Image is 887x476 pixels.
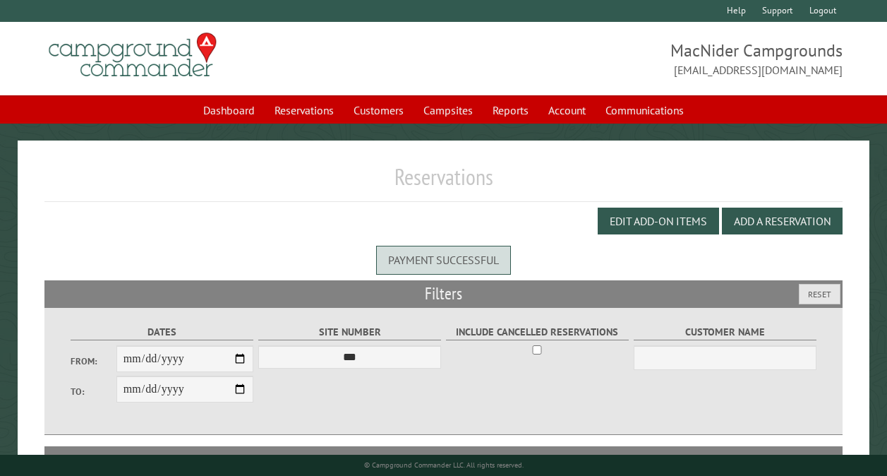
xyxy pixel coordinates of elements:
a: Communications [597,97,692,124]
a: Account [540,97,594,124]
div: Payment successful [376,246,511,274]
label: From: [71,355,116,368]
a: Reports [484,97,537,124]
th: Customer [467,446,631,472]
th: Edit [763,446,843,472]
a: Reservations [266,97,342,124]
a: Dashboard [195,97,263,124]
button: Edit Add-on Items [598,208,719,234]
label: Include Cancelled Reservations [446,324,629,340]
label: To: [71,385,116,398]
h2: Filters [44,280,843,307]
a: Customers [345,97,412,124]
small: © Campground Commander LLC. All rights reserved. [364,460,524,470]
h1: Reservations [44,163,843,202]
label: Site Number [258,324,441,340]
th: Dates [129,446,231,472]
img: Campground Commander [44,28,221,83]
th: Site [52,446,129,472]
th: Total [632,446,688,472]
th: Due [688,446,763,472]
label: Customer Name [634,324,816,340]
a: Campsites [415,97,481,124]
th: Camper Details [231,446,468,472]
span: MacNider Campgrounds [EMAIL_ADDRESS][DOMAIN_NAME] [444,39,843,78]
button: Reset [799,284,840,304]
button: Add a Reservation [722,208,843,234]
label: Dates [71,324,253,340]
